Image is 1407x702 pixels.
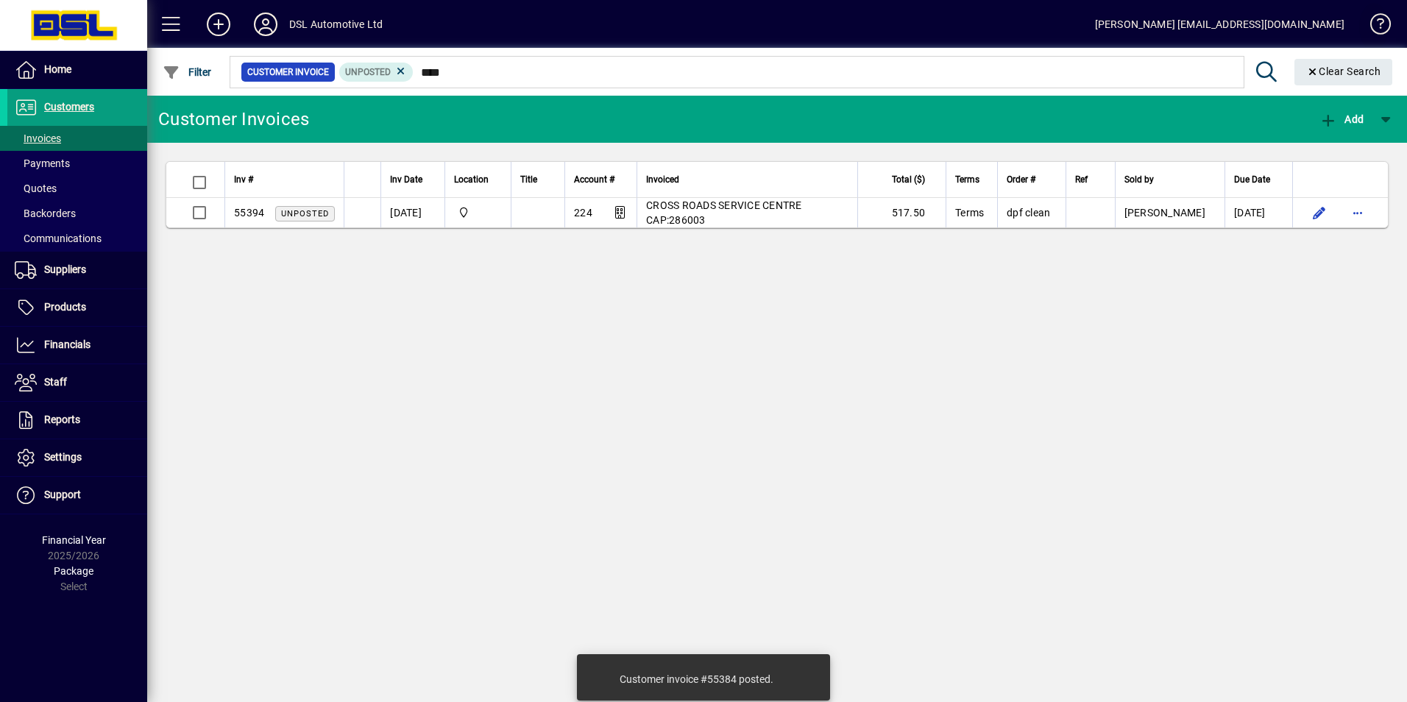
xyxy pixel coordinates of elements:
a: Support [7,477,147,514]
span: Financial Year [42,534,106,546]
span: Sold by [1124,171,1154,188]
span: Inv Date [390,171,422,188]
span: Total ($) [892,171,925,188]
div: Customer Invoices [158,107,309,131]
button: Filter [159,59,216,85]
div: Inv Date [390,171,436,188]
a: Financials [7,327,147,364]
a: Suppliers [7,252,147,288]
span: Order # [1007,171,1035,188]
span: Settings [44,451,82,463]
span: Unposted [345,67,391,77]
span: Communications [15,233,102,244]
div: Sold by [1124,171,1216,188]
div: Location [454,171,502,188]
span: Terms [955,207,984,219]
div: [PERSON_NAME] [EMAIL_ADDRESS][DOMAIN_NAME] [1095,13,1344,36]
span: Support [44,489,81,500]
td: [DATE] [380,198,444,227]
button: Clear [1294,59,1393,85]
div: Account # [574,171,628,188]
span: Staff [44,376,67,388]
span: Backorders [15,208,76,219]
a: Backorders [7,201,147,226]
span: Filter [163,66,212,78]
div: Due Date [1234,171,1283,188]
span: Due Date [1234,171,1270,188]
span: Financials [44,338,91,350]
div: Inv # [234,171,335,188]
span: Clear Search [1306,65,1381,77]
span: Products [44,301,86,313]
span: Location [454,171,489,188]
a: Invoices [7,126,147,151]
a: Communications [7,226,147,251]
span: Add [1319,113,1364,125]
span: Customers [44,101,94,113]
a: Knowledge Base [1359,3,1389,51]
span: Payments [15,157,70,169]
button: More options [1346,201,1369,224]
button: Add [195,11,242,38]
div: DSL Automotive Ltd [289,13,383,36]
a: Quotes [7,176,147,201]
a: Settings [7,439,147,476]
span: Customer Invoice [247,65,329,79]
div: Ref [1075,171,1105,188]
span: Quotes [15,182,57,194]
span: Inv # [234,171,253,188]
span: [PERSON_NAME] [1124,207,1205,219]
button: Profile [242,11,289,38]
span: Invoiced [646,171,679,188]
mat-chip: Customer Invoice Status: Unposted [339,63,414,82]
span: CROSS ROADS SERVICE CENTRE CAP:286003 [646,199,802,226]
a: Staff [7,364,147,401]
button: Add [1316,106,1367,132]
span: Account # [574,171,614,188]
a: Home [7,52,147,88]
span: Reports [44,414,80,425]
span: Suppliers [44,263,86,275]
span: Central [454,205,502,221]
td: [DATE] [1225,198,1292,227]
div: Order # [1007,171,1057,188]
td: 517.50 [857,198,946,227]
span: Ref [1075,171,1088,188]
span: Title [520,171,537,188]
span: Home [44,63,71,75]
span: Package [54,565,93,577]
a: Products [7,289,147,326]
span: dpf clean [1007,207,1050,219]
div: Customer invoice #55384 posted. [620,672,773,687]
span: 55394 [234,207,264,219]
span: Terms [955,171,979,188]
div: Title [520,171,556,188]
a: Reports [7,402,147,439]
div: Invoiced [646,171,848,188]
span: Unposted [281,209,329,219]
span: 224 [574,207,592,219]
div: Total ($) [867,171,938,188]
a: Payments [7,151,147,176]
span: Invoices [15,132,61,144]
button: Edit [1308,201,1331,224]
